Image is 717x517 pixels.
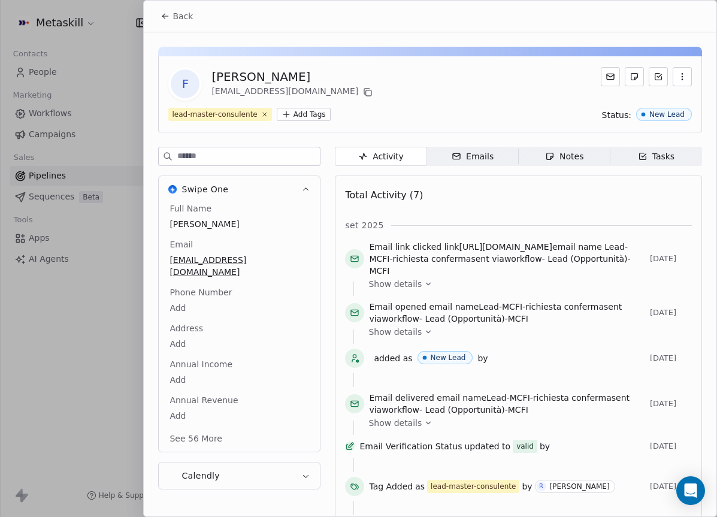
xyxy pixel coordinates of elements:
span: Email opened [369,302,426,312]
div: Swipe OneSwipe One [159,202,320,452]
span: Tag Added [369,480,413,492]
span: by [477,352,488,364]
span: Address [167,322,205,334]
span: by [522,480,532,492]
span: Status: [602,109,631,121]
button: Back [153,5,200,27]
span: Swipe One [181,183,228,195]
span: Show details [368,417,422,429]
span: email name sent via workflow - [369,392,645,416]
span: F [171,69,199,98]
span: Add [170,374,309,386]
a: Show details [368,417,683,429]
span: Full Name [167,202,214,214]
a: Show details [368,326,683,338]
div: [EMAIL_ADDRESS][DOMAIN_NAME] [211,85,375,99]
span: Email [167,238,195,250]
span: [DATE] [650,353,692,363]
span: [DATE] [650,399,692,409]
span: Back [173,10,193,22]
span: Add [170,338,309,350]
span: by [540,440,550,452]
div: Tasks [638,150,675,163]
span: email name sent via workflow - [369,301,645,325]
div: New Lead [431,353,466,362]
img: Calendly [168,471,177,480]
span: Lead (Opportunità)-MCFI [425,405,528,415]
span: Total Activity (7) [345,189,423,201]
div: [PERSON_NAME] [550,482,610,491]
span: [EMAIL_ADDRESS][DOMAIN_NAME] [170,254,309,278]
span: set 2025 [345,219,383,231]
span: Lead-MCFI-richiesta conferma [479,302,604,312]
span: Email link clicked [369,242,441,252]
span: Lead-MCFI-richiesta conferma [486,393,612,403]
img: Swipe One [168,185,177,194]
span: updated to [464,440,510,452]
div: lead-master-consulente [431,481,516,492]
button: CalendlyCalendly [159,462,320,489]
div: [PERSON_NAME] [211,68,375,85]
div: Open Intercom Messenger [676,476,705,505]
span: added as [374,352,412,364]
span: Email Verification Status [359,440,462,452]
div: valid [516,440,534,452]
span: Lead (Opportunità)-MCFI [425,314,528,323]
button: Add Tags [277,108,331,121]
span: Show details [368,326,422,338]
span: [PERSON_NAME] [170,218,309,230]
span: [DATE] [650,308,692,318]
span: [DATE] [650,482,692,491]
div: R [539,482,543,491]
button: Swipe OneSwipe One [159,176,320,202]
span: [DATE] [650,442,692,451]
span: Calendly [181,470,220,482]
span: Annual Income [167,358,235,370]
a: Show details [368,278,683,290]
span: Annual Revenue [167,394,240,406]
div: New Lead [649,110,685,119]
span: [DATE] [650,254,692,264]
span: Email delivered [369,393,434,403]
div: lead-master-consulente [172,109,257,120]
span: link email name sent via workflow - [369,241,645,277]
div: Emails [452,150,494,163]
span: Add [170,410,309,422]
span: Add [170,302,309,314]
span: Show details [368,278,422,290]
button: See 56 More [162,428,229,449]
span: Phone Number [167,286,234,298]
span: [URL][DOMAIN_NAME] [459,242,552,252]
div: Notes [545,150,583,163]
span: as [415,480,425,492]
